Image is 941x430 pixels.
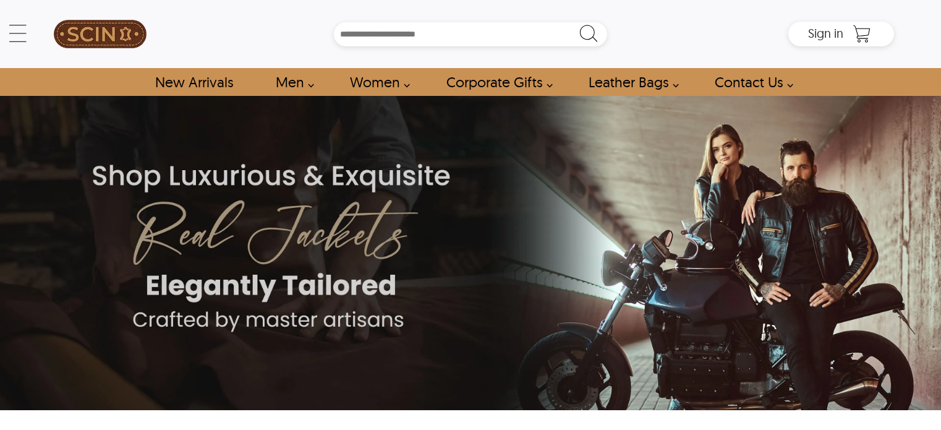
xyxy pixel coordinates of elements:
a: shop men's leather jackets [262,68,321,96]
a: contact-us [700,68,800,96]
a: Shop Women Leather Jackets [336,68,417,96]
a: Shop Leather Corporate Gifts [432,68,560,96]
a: Shop New Arrivals [141,68,247,96]
a: SCIN [47,6,153,62]
a: Shopping Cart [849,25,874,43]
img: SCIN [54,6,147,62]
span: Sign in [808,25,843,41]
a: Shop Leather Bags [574,68,686,96]
a: Sign in [808,30,843,40]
